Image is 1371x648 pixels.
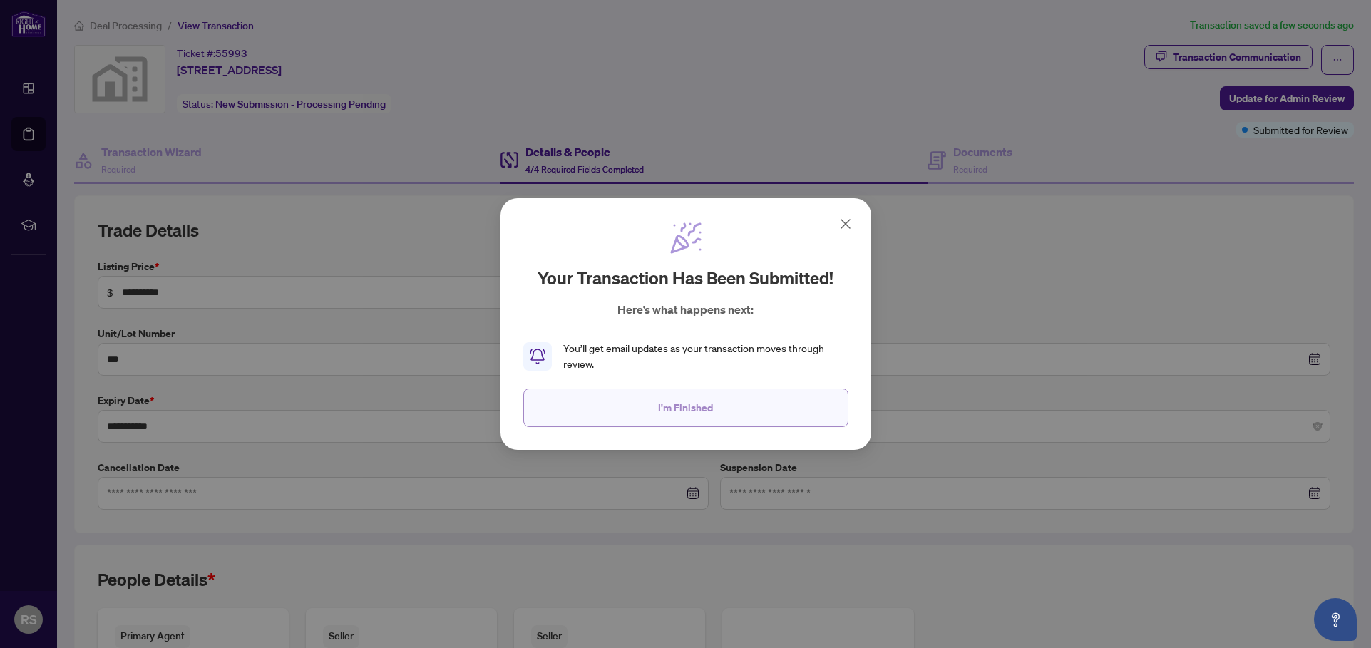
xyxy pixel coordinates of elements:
[523,389,848,427] button: I'm Finished
[538,267,833,289] h2: Your transaction has been submitted!
[563,341,848,372] div: You’ll get email updates as your transaction moves through review.
[658,396,713,419] span: I'm Finished
[617,301,754,318] p: Here’s what happens next:
[1314,598,1357,641] button: Open asap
